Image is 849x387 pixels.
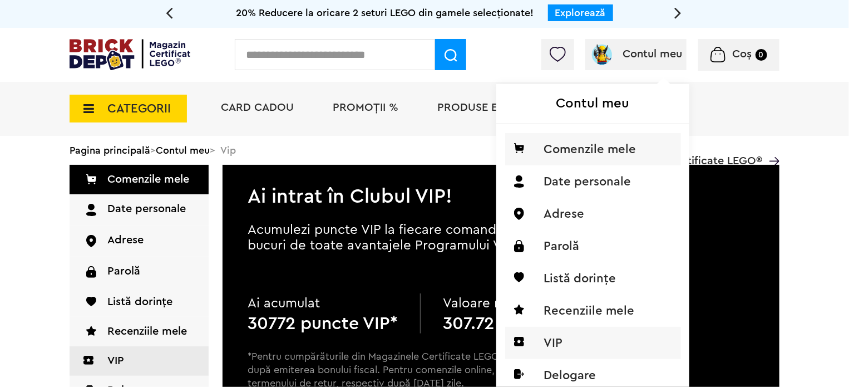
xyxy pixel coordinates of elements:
span: CATEGORII [107,102,171,115]
a: Parolă [70,257,209,287]
a: Produse exclusive [437,102,547,113]
b: 30772 puncte VIP* [248,315,398,332]
a: Magazine Certificate LEGO® [762,141,779,152]
a: PROMOȚII % [333,102,398,113]
span: Magazine Certificate LEGO® [617,141,762,166]
a: Explorează [555,8,606,18]
a: VIP [70,346,209,376]
small: 0 [756,49,767,61]
p: Acumulezi puncte VIP la fiecare comandă și te bucuri de toate avantajele Programului VIP. [248,222,570,253]
a: Card Cadou [221,102,294,113]
a: Listă dorințe [70,287,209,317]
b: 307.72 lei [443,315,518,332]
a: Contul meu [590,48,683,60]
span: Coș [733,48,752,60]
a: Adrese [70,226,209,256]
h2: Ai intrat în Clubul VIP! [223,165,779,207]
a: Comenzile mele [70,165,209,194]
span: 20% Reducere la oricare 2 seturi LEGO din gamele selecționate! [236,8,534,18]
p: Ai acumulat [248,293,398,313]
a: Recenziile mele [70,317,209,346]
a: Date personale [70,194,209,226]
span: Contul meu [623,48,683,60]
p: Valoare reducere [443,293,592,313]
